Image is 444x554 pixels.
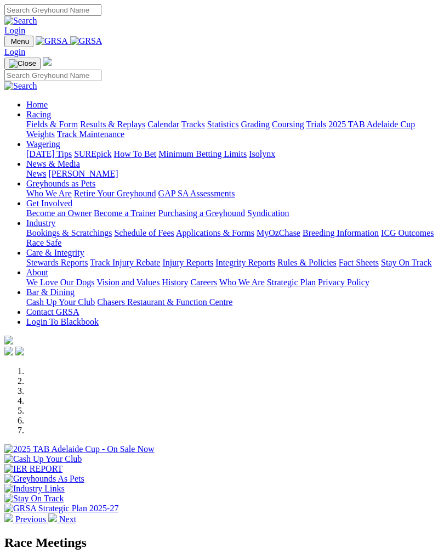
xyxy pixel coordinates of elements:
div: Bar & Dining [26,297,440,307]
a: Rules & Policies [277,258,337,267]
a: Industry [26,218,55,228]
a: Statistics [207,120,239,129]
img: GRSA Strategic Plan 2025-27 [4,504,118,513]
img: chevron-left-pager-white.svg [4,513,13,522]
a: Strategic Plan [267,278,316,287]
a: Privacy Policy [318,278,369,287]
img: 2025 TAB Adelaide Cup - On Sale Now [4,444,155,454]
a: Racing [26,110,51,119]
a: Stay On Track [381,258,431,267]
a: History [162,278,188,287]
a: Grading [241,120,270,129]
a: MyOzChase [257,228,300,238]
a: Track Maintenance [57,129,124,139]
div: Care & Integrity [26,258,440,268]
img: GRSA [70,36,103,46]
img: twitter.svg [15,347,24,355]
span: Menu [11,37,29,46]
img: Search [4,16,37,26]
a: Applications & Forms [176,228,254,238]
img: chevron-right-pager-white.svg [48,513,57,522]
a: Stewards Reports [26,258,88,267]
a: News [26,169,46,178]
a: SUREpick [74,149,111,159]
a: Who We Are [219,278,265,287]
img: IER REPORT [4,464,62,474]
button: Toggle navigation [4,36,33,47]
span: Previous [15,515,46,524]
a: Vision and Values [96,278,160,287]
img: Industry Links [4,484,65,494]
div: News & Media [26,169,440,179]
img: Cash Up Your Club [4,454,82,464]
a: How To Bet [114,149,157,159]
a: Minimum Betting Limits [158,149,247,159]
a: Greyhounds as Pets [26,179,95,188]
a: [PERSON_NAME] [48,169,118,178]
a: Calendar [147,120,179,129]
span: Next [59,515,76,524]
a: Who We Are [26,189,72,198]
img: Greyhounds As Pets [4,474,84,484]
div: Industry [26,228,440,248]
a: Fields & Form [26,120,78,129]
a: Trials [306,120,326,129]
a: Race Safe [26,238,61,247]
a: Next [48,515,76,524]
a: Become a Trainer [94,208,156,218]
img: Search [4,81,37,91]
a: Weights [26,129,55,139]
a: Results & Replays [80,120,145,129]
a: Syndication [247,208,289,218]
button: Toggle navigation [4,58,41,70]
a: Bookings & Scratchings [26,228,112,238]
h2: Race Meetings [4,535,440,550]
a: News & Media [26,159,80,168]
a: Track Injury Rebate [90,258,160,267]
a: Get Involved [26,199,72,208]
a: Home [26,100,48,109]
a: Isolynx [249,149,275,159]
a: [DATE] Tips [26,149,72,159]
a: GAP SA Assessments [158,189,235,198]
a: Chasers Restaurant & Function Centre [97,297,232,307]
a: Breeding Information [303,228,379,238]
a: Schedule of Fees [114,228,174,238]
img: Stay On Track [4,494,64,504]
a: Purchasing a Greyhound [158,208,245,218]
a: 2025 TAB Adelaide Cup [328,120,415,129]
a: Fact Sheets [339,258,379,267]
div: Wagering [26,149,440,159]
a: Retire Your Greyhound [74,189,156,198]
div: Greyhounds as Pets [26,189,440,199]
img: logo-grsa-white.png [43,57,52,66]
div: Racing [26,120,440,139]
a: Cash Up Your Club [26,297,95,307]
a: Injury Reports [162,258,213,267]
a: ICG Outcomes [381,228,434,238]
img: Close [9,59,36,68]
a: Contact GRSA [26,307,79,316]
a: Bar & Dining [26,287,75,297]
a: Login To Blackbook [26,317,99,326]
div: Get Involved [26,208,440,218]
input: Search [4,4,101,16]
a: Care & Integrity [26,248,84,257]
a: Login [4,26,25,35]
a: Login [4,47,25,56]
a: Integrity Reports [215,258,275,267]
a: About [26,268,48,277]
img: facebook.svg [4,347,13,355]
img: logo-grsa-white.png [4,336,13,344]
a: Wagering [26,139,60,149]
a: Become an Owner [26,208,92,218]
a: Coursing [272,120,304,129]
a: Previous [4,515,48,524]
div: About [26,278,440,287]
a: Careers [190,278,217,287]
a: Tracks [181,120,205,129]
a: We Love Our Dogs [26,278,94,287]
input: Search [4,70,101,81]
img: GRSA [36,36,68,46]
